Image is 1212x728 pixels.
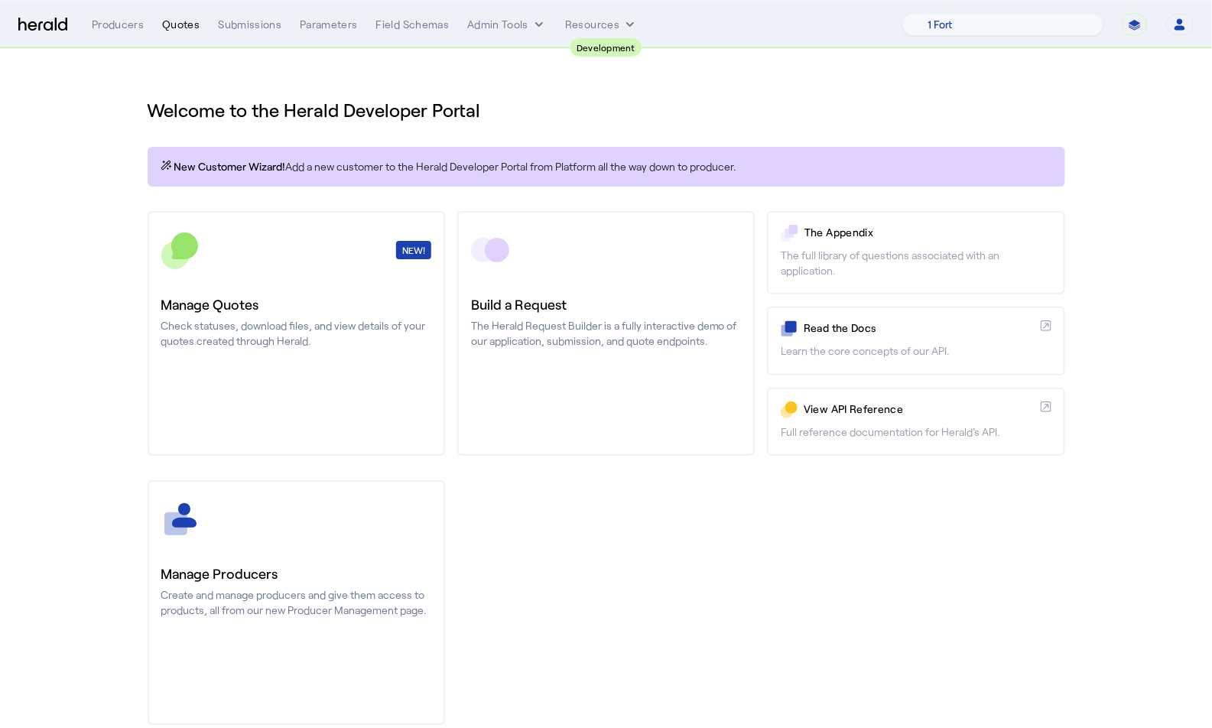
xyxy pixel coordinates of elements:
[781,424,1051,440] p: Full reference documentation for Herald's API.
[767,307,1064,375] a: Read the DocsLearn the core concepts of our API.
[767,211,1064,294] a: The AppendixThe full library of questions associated with an application.
[300,17,358,32] div: Parameters
[161,294,431,315] h3: Manage Quotes
[396,241,431,259] div: NEW!
[570,38,642,57] div: Development
[218,17,281,32] div: Submissions
[160,159,1053,174] p: Add a new customer to the Herald Developer Portal from Platform all the way down to producer.
[161,563,431,584] h3: Manage Producers
[565,17,638,32] button: Resources dropdown menu
[174,159,286,174] span: New Customer Wizard!
[148,211,445,456] a: NEW!Manage QuotesCheck statuses, download files, and view details of your quotes created through ...
[804,225,1051,240] p: The Appendix
[804,320,1034,336] p: Read the Docs
[148,480,445,725] a: Manage ProducersCreate and manage producers and give them access to products, all from our new Pr...
[781,248,1051,278] p: The full library of questions associated with an application.
[162,17,200,32] div: Quotes
[467,17,547,32] button: internal dropdown menu
[376,17,450,32] div: Field Schemas
[18,18,67,32] img: Herald Logo
[92,17,144,32] div: Producers
[148,98,1065,122] h1: Welcome to the Herald Developer Portal
[804,401,1034,417] p: View API Reference
[767,388,1064,456] a: View API ReferenceFull reference documentation for Herald's API.
[471,318,741,349] p: The Herald Request Builder is a fully interactive demo of our application, submission, and quote ...
[471,294,741,315] h3: Build a Request
[161,587,431,618] p: Create and manage producers and give them access to products, all from our new Producer Managemen...
[161,318,431,349] p: Check statuses, download files, and view details of your quotes created through Herald.
[781,343,1051,359] p: Learn the core concepts of our API.
[457,211,755,456] a: Build a RequestThe Herald Request Builder is a fully interactive demo of our application, submiss...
